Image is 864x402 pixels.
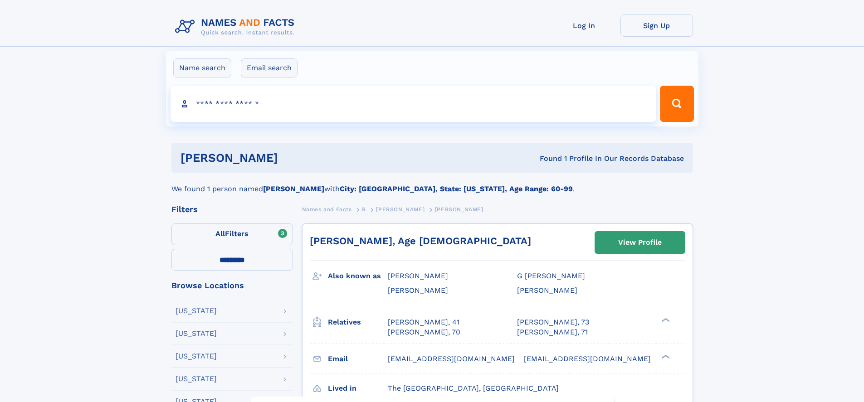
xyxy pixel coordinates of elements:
[328,351,388,367] h3: Email
[362,203,366,215] a: R
[620,15,693,37] a: Sign Up
[171,86,656,122] input: search input
[388,384,559,392] span: The [GEOGRAPHIC_DATA], [GEOGRAPHIC_DATA]
[548,15,620,37] a: Log In
[660,86,693,122] button: Search Button
[181,152,409,164] h1: [PERSON_NAME]
[659,354,670,359] div: ❯
[362,206,366,213] span: R
[328,315,388,330] h3: Relatives
[340,184,573,193] b: City: [GEOGRAPHIC_DATA], State: [US_STATE], Age Range: 60-99
[171,281,293,290] div: Browse Locations
[388,354,515,363] span: [EMAIL_ADDRESS][DOMAIN_NAME]
[524,354,651,363] span: [EMAIL_ADDRESS][DOMAIN_NAME]
[241,58,298,77] label: Email search
[176,353,217,360] div: [US_STATE]
[215,229,225,238] span: All
[376,203,425,215] a: [PERSON_NAME]
[302,203,352,215] a: Names and Facts
[659,317,670,323] div: ❯
[328,268,388,284] h3: Also known as
[618,232,662,253] div: View Profile
[176,375,217,383] div: [US_STATE]
[388,317,459,327] a: [PERSON_NAME], 41
[388,271,448,280] span: [PERSON_NAME]
[517,327,588,337] a: [PERSON_NAME], 71
[517,271,585,280] span: G [PERSON_NAME]
[517,317,589,327] a: [PERSON_NAME], 73
[388,286,448,295] span: [PERSON_NAME]
[409,154,684,164] div: Found 1 Profile In Our Records Database
[171,205,293,213] div: Filters
[595,232,685,253] a: View Profile
[263,184,324,193] b: [PERSON_NAME]
[310,235,531,247] a: [PERSON_NAME], Age [DEMOGRAPHIC_DATA]
[435,206,483,213] span: [PERSON_NAME]
[176,330,217,337] div: [US_STATE]
[517,286,577,295] span: [PERSON_NAME]
[171,223,293,245] label: Filters
[171,173,693,194] div: We found 1 person named with .
[171,15,302,39] img: Logo Names and Facts
[376,206,425,213] span: [PERSON_NAME]
[328,381,388,396] h3: Lived in
[388,327,460,337] a: [PERSON_NAME], 70
[176,307,217,315] div: [US_STATE]
[173,58,231,77] label: Name search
